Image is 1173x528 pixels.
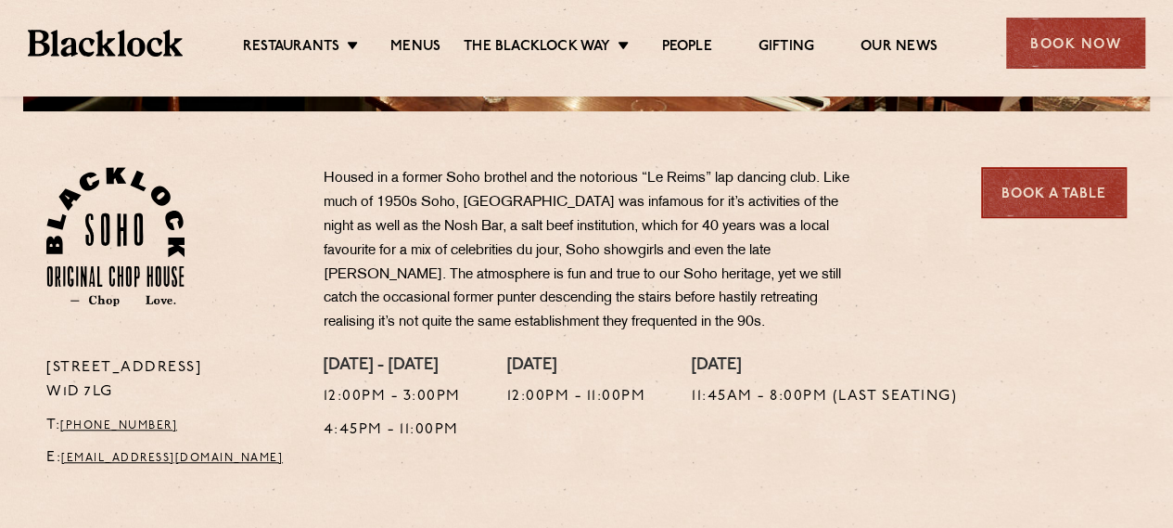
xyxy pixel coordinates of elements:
a: Gifting [759,38,814,58]
div: Book Now [1006,18,1145,69]
a: Book a Table [981,167,1127,218]
a: [PHONE_NUMBER] [60,420,177,431]
p: [STREET_ADDRESS] W1D 7LG [46,356,296,405]
h4: [DATE] [507,356,646,377]
p: 4:45pm - 11:00pm [324,419,461,443]
p: 11:45am - 8:00pm (Last seating) [692,385,957,409]
a: [EMAIL_ADDRESS][DOMAIN_NAME] [61,453,283,464]
img: Soho-stamp-default.svg [46,167,185,306]
p: Housed in a former Soho brothel and the notorious “Le Reims” lap dancing club. Like much of 1950s... [324,167,871,335]
p: 12:00pm - 11:00pm [507,385,646,409]
a: Our News [861,38,937,58]
p: E: [46,446,296,470]
a: People [661,38,711,58]
h4: [DATE] - [DATE] [324,356,461,377]
a: Menus [390,38,440,58]
p: 12:00pm - 3:00pm [324,385,461,409]
img: BL_Textured_Logo-footer-cropped.svg [28,30,183,56]
h4: [DATE] [692,356,957,377]
a: Restaurants [243,38,339,58]
a: The Blacklock Way [464,38,610,58]
p: T: [46,414,296,438]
